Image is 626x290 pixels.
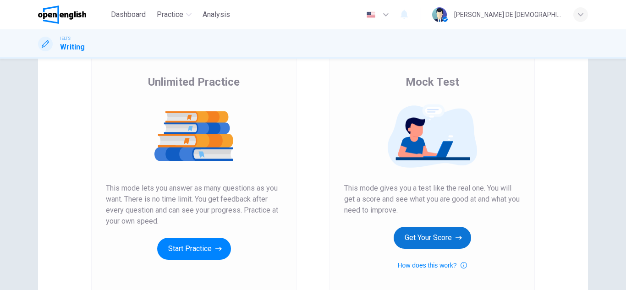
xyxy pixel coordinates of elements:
[365,11,377,18] img: en
[38,5,86,24] img: OpenEnglish logo
[60,42,85,53] h1: Writing
[157,9,183,20] span: Practice
[406,75,459,89] span: Mock Test
[394,227,471,249] button: Get Your Score
[454,9,562,20] div: [PERSON_NAME] DE [DEMOGRAPHIC_DATA][PERSON_NAME]
[203,9,230,20] span: Analysis
[106,183,282,227] span: This mode lets you answer as many questions as you want. There is no time limit. You get feedback...
[432,7,447,22] img: Profile picture
[344,183,520,216] span: This mode gives you a test like the real one. You will get a score and see what you are good at a...
[153,6,195,23] button: Practice
[397,260,467,271] button: How does this work?
[38,5,107,24] a: OpenEnglish logo
[111,9,146,20] span: Dashboard
[157,238,231,260] button: Start Practice
[60,35,71,42] span: IELTS
[148,75,240,89] span: Unlimited Practice
[199,6,234,23] button: Analysis
[107,6,149,23] button: Dashboard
